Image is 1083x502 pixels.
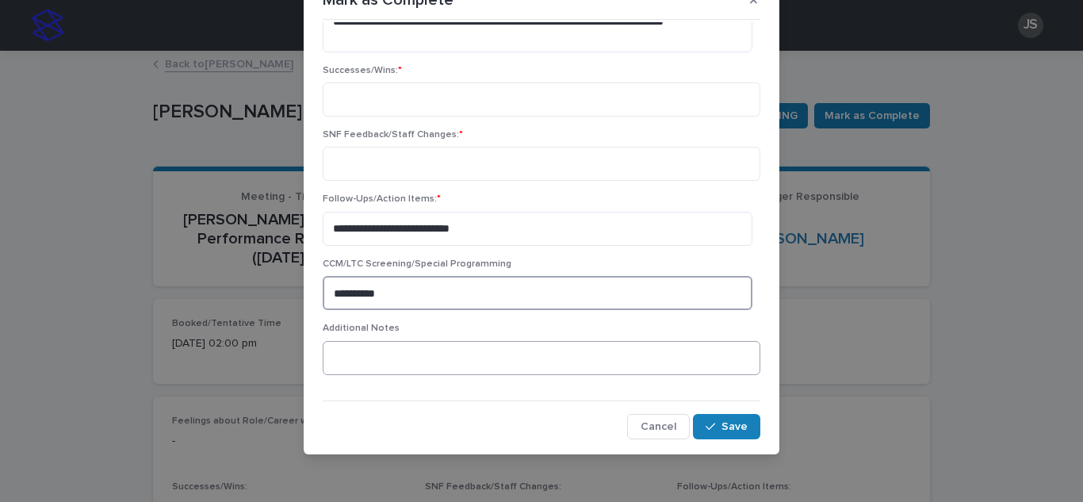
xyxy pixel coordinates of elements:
[323,259,511,269] span: CCM/LTC Screening/Special Programming
[323,194,441,204] span: Follow-Ups/Action Items:
[323,130,463,140] span: SNF Feedback/Staff Changes:
[721,421,748,432] span: Save
[693,414,760,439] button: Save
[627,414,690,439] button: Cancel
[641,421,676,432] span: Cancel
[323,66,402,75] span: Successes/Wins:
[323,324,400,333] span: Additional Notes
